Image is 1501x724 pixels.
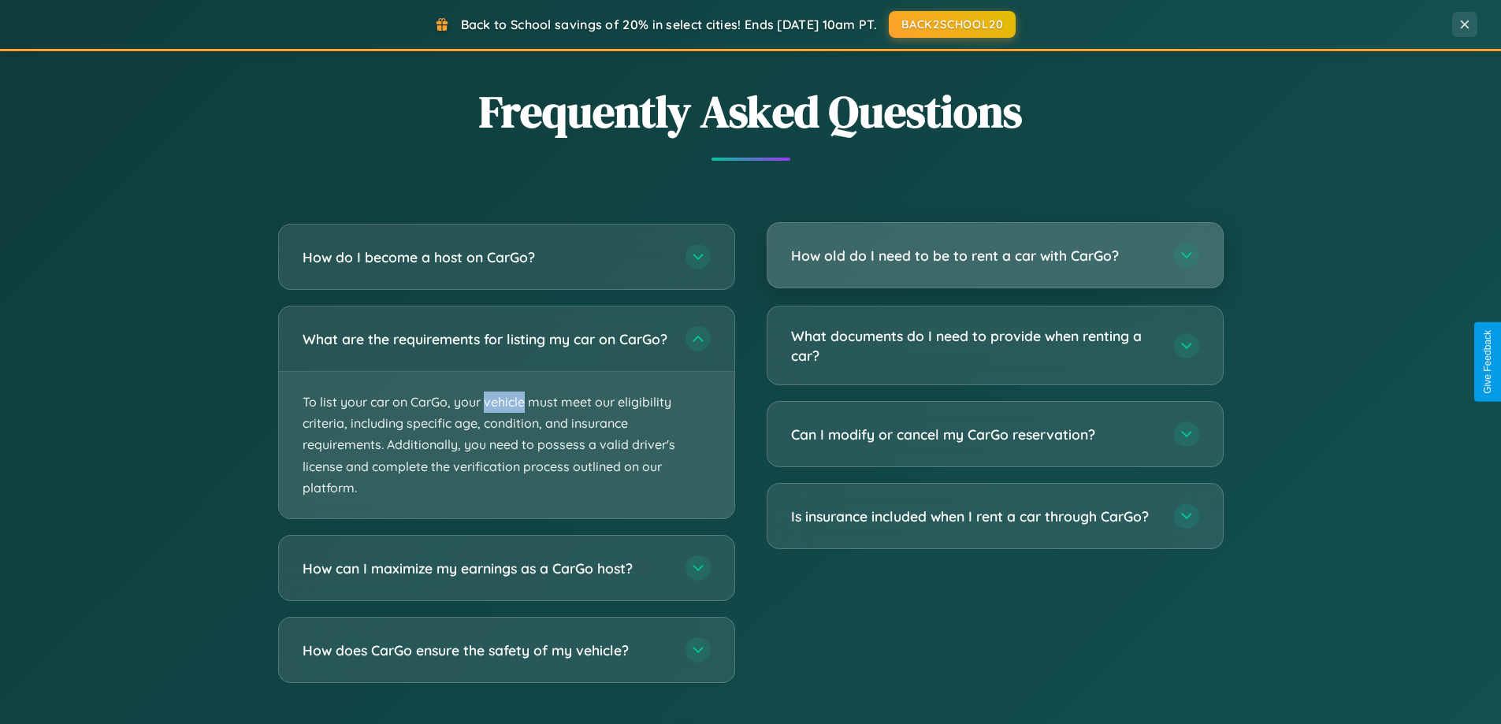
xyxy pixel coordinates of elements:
h3: What are the requirements for listing my car on CarGo? [303,329,670,349]
h3: How old do I need to be to rent a car with CarGo? [791,246,1158,265]
h3: Is insurance included when I rent a car through CarGo? [791,507,1158,526]
h2: Frequently Asked Questions [278,81,1224,142]
h3: How can I maximize my earnings as a CarGo host? [303,559,670,578]
h3: How do I become a host on CarGo? [303,247,670,267]
h3: How does CarGo ensure the safety of my vehicle? [303,640,670,660]
p: To list your car on CarGo, your vehicle must meet our eligibility criteria, including specific ag... [279,372,734,518]
span: Back to School savings of 20% in select cities! Ends [DATE] 10am PT. [461,17,877,32]
div: Give Feedback [1482,330,1493,394]
h3: Can I modify or cancel my CarGo reservation? [791,425,1158,444]
h3: What documents do I need to provide when renting a car? [791,326,1158,365]
button: BACK2SCHOOL20 [889,11,1016,38]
